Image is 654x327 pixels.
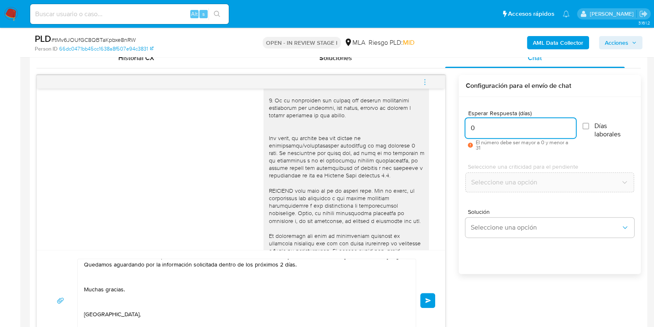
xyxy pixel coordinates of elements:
[594,122,634,138] span: Días laborales
[465,172,634,192] button: Seleccione una opción
[465,82,634,90] h3: Configuración para el envío de chat
[420,293,435,308] button: Enviar
[638,19,650,26] span: 3.161.2
[475,140,573,150] span: El número debe ser mayor a 0 y menor a 31
[589,10,636,18] p: noelia.huarte@mercadolibre.com
[582,123,589,129] input: Días laborales
[528,53,542,63] span: Chat
[470,223,621,232] span: Seleccione una opción
[30,9,229,19] input: Buscar usuario o caso...
[51,36,136,44] span: # tMv6JOUfGC8QBTaKpbxe8nRW
[369,38,414,47] span: Riesgo PLD:
[208,8,225,20] button: search-icon
[344,38,365,47] div: MLA
[599,36,642,49] button: Acciones
[411,72,438,92] button: menu-action
[118,53,154,63] span: Historial CX
[202,10,205,18] span: s
[563,10,570,17] a: Notificaciones
[468,164,637,170] span: Seleccione una criticidad para el pendiente
[527,36,589,49] button: AML Data Collector
[533,36,583,49] b: AML Data Collector
[468,209,637,215] span: Solución
[508,10,554,18] span: Accesos rápidos
[35,45,57,53] b: Person ID
[59,45,153,53] a: 66dc0471bb45cc1638a8f507e94c3831
[605,36,628,49] span: Acciones
[425,298,431,303] span: Enviar
[465,218,634,237] button: Seleccione una opción
[465,123,576,133] input: days_to_wait
[468,110,578,116] span: Esperar Respuesta (días)
[35,32,51,45] b: PLD
[639,10,648,18] a: Salir
[191,10,198,18] span: Alt
[403,38,414,47] span: MID
[263,37,341,48] p: OPEN - IN REVIEW STAGE I
[471,178,620,187] span: Seleccione una opción
[319,53,352,63] span: Soluciones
